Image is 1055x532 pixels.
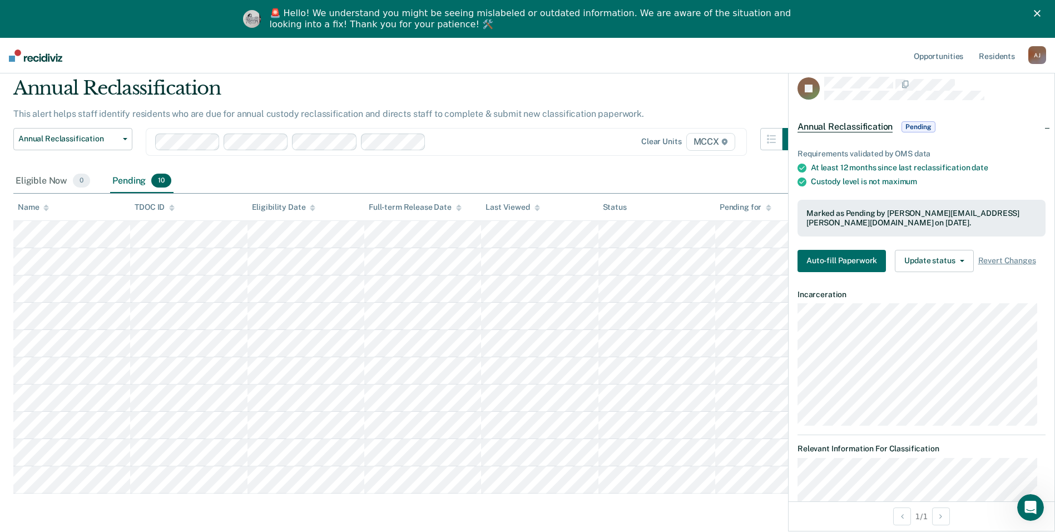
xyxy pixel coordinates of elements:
[9,50,62,62] img: Recidiviz
[789,501,1054,531] div: 1 / 1
[798,444,1046,454] dt: Relevant Information For Classification
[13,77,805,109] div: Annual Reclassification
[73,174,90,188] span: 0
[110,169,174,194] div: Pending
[977,38,1017,73] a: Residents
[486,203,539,212] div: Last Viewed
[811,163,1046,173] div: At least 12 months since last reclassification
[978,256,1036,265] span: Revert Changes
[720,203,771,212] div: Pending for
[270,8,795,30] div: 🚨 Hello! We understand you might be seeing mislabeled or outdated information. We are aware of th...
[243,10,261,28] img: Profile image for Kim
[252,203,316,212] div: Eligibility Date
[369,203,462,212] div: Full-term Release Date
[882,177,917,186] span: maximum
[1034,10,1045,17] div: Close
[798,250,890,272] a: Navigate to form link
[1028,46,1046,64] div: A J
[798,121,893,132] span: Annual Reclassification
[135,203,175,212] div: TDOC ID
[13,169,92,194] div: Eligible Now
[806,209,1037,228] div: Marked as Pending by [PERSON_NAME][EMAIL_ADDRESS][PERSON_NAME][DOMAIN_NAME] on [DATE].
[798,250,886,272] button: Auto-fill Paperwork
[151,174,171,188] span: 10
[18,203,49,212] div: Name
[902,121,935,132] span: Pending
[18,134,118,144] span: Annual Reclassification
[811,177,1046,186] div: Custody level is not
[893,508,911,525] button: Previous Opportunity
[912,38,965,73] a: Opportunities
[603,203,627,212] div: Status
[932,508,950,525] button: Next Opportunity
[686,133,735,151] span: MCCX
[13,109,644,119] p: This alert helps staff identify residents who are due for annual custody reclassification and dir...
[972,163,988,172] span: date
[1017,494,1044,521] iframe: Intercom live chat
[798,290,1046,299] dt: Incarceration
[789,109,1054,145] div: Annual ReclassificationPending
[798,149,1046,159] div: Requirements validated by OMS data
[641,137,682,146] div: Clear units
[895,250,973,272] button: Update status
